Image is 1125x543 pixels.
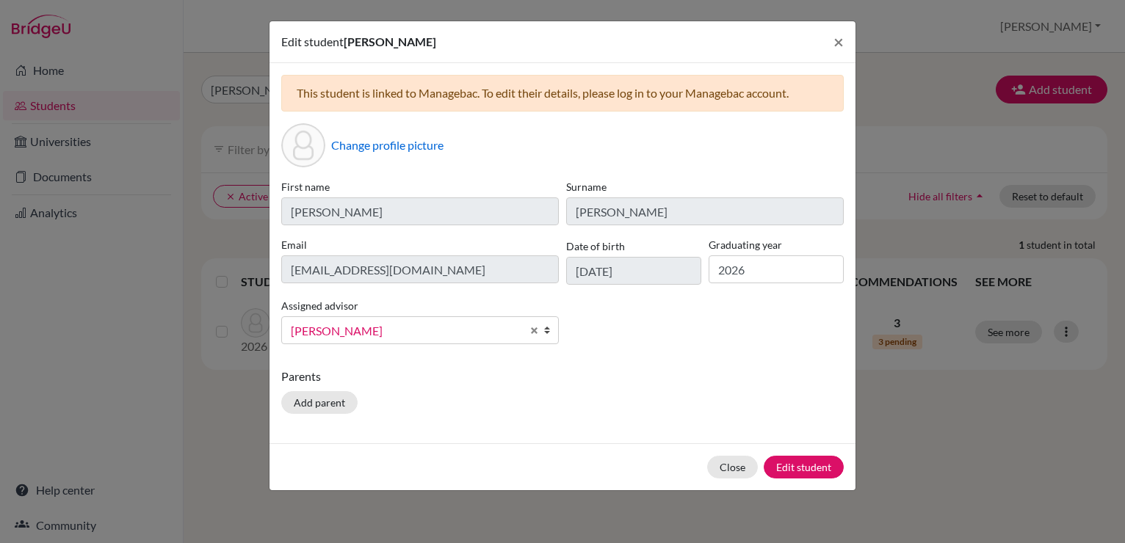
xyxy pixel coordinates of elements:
button: Close [707,456,758,478]
span: × [833,31,844,52]
label: Assigned advisor [281,298,358,313]
label: Date of birth [566,238,625,254]
label: Surname [566,179,844,194]
p: Parents [281,368,844,385]
span: Edit student [281,34,344,48]
span: [PERSON_NAME] [344,34,436,48]
label: Email [281,237,559,252]
button: Close [822,21,855,62]
label: First name [281,179,559,194]
input: dd/mm/yyyy [566,257,701,285]
button: Add parent [281,391,358,414]
button: Edit student [764,456,844,478]
div: This student is linked to Managebac. To edit their details, please log in to your Managebac account. [281,75,844,112]
label: Graduating year [709,237,844,252]
div: Profile picture [281,123,325,167]
span: [PERSON_NAME] [291,321,521,340]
